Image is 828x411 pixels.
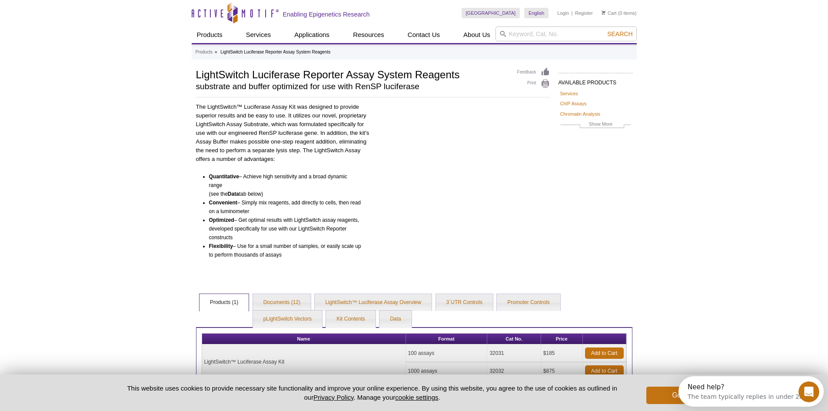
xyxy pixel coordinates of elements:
b: Flexibility [209,243,233,249]
li: (0 items) [602,8,637,18]
button: Got it! [646,387,716,404]
h1: LightSwitch Luciferase Reporter Assay System Reagents [196,67,509,80]
li: – Achieve high sensitivity and a broad dynamic range (see the tab below) [209,172,362,198]
td: $875 [541,362,583,380]
iframe: Intercom live chat discovery launcher [678,376,824,407]
h2: Enabling Epigenetics Research [283,10,370,18]
input: Keyword, Cat. No. [495,27,637,41]
a: Add to Cart [585,348,624,359]
a: Privacy Policy [313,394,353,401]
li: | [572,8,573,18]
a: Print [517,79,550,89]
th: Format [406,334,488,344]
a: pLightSwitch Vectors [253,311,322,328]
li: » [215,50,217,54]
td: $185 [541,344,583,362]
h2: AVAILABLE PRODUCTS [559,73,632,88]
th: Name [202,334,406,344]
div: Need help? [9,7,127,14]
a: Applications [289,27,335,43]
a: Feedback [517,67,550,77]
h2: substrate and buffer optimized for use with RenSP luciferase [196,83,509,90]
b: Quantitative [209,174,239,180]
p: This website uses cookies to provide necessary site functionality and improve your online experie... [112,384,632,402]
img: Your Cart [602,10,605,15]
td: 32031 [487,344,541,362]
li: – Simply mix reagents, add directly to cells, then read on a luminometer [209,198,362,216]
td: LightSwitch™ Luciferase Assay Kit [202,344,406,380]
a: Resources [348,27,389,43]
p: The LightSwitch™ Luciferase Assay Kit was designed to provide superior results and be easy to use... [196,103,369,164]
div: Open Intercom Messenger [3,3,153,27]
a: English [524,8,549,18]
a: ChIP Assays [560,100,587,107]
a: Services [241,27,276,43]
th: Cat No. [487,334,541,344]
li: LightSwitch Luciferase Reporter Assay System Reagents [220,50,330,54]
li: – Use for a small number of samples, or easily scale up to perform thousands of assays [209,242,362,259]
a: Login [557,10,569,16]
td: 100 assays [406,344,488,362]
a: Show More [560,120,631,130]
b: Optimized [209,217,234,223]
td: 1000 assays [406,362,488,380]
a: Products (1) [200,294,249,311]
b: Data [228,191,239,197]
a: Register [575,10,593,16]
a: Contact Us [402,27,445,43]
a: LightSwitch™ Luciferase Assay Overview [315,294,432,311]
a: Promoter Controls [497,294,560,311]
td: 32032 [487,362,541,380]
a: About Us [458,27,495,43]
a: Products [192,27,228,43]
iframe: Intercom live chat [798,381,819,402]
a: [GEOGRAPHIC_DATA] [462,8,520,18]
iframe: Introduction to the LightSwitch Luciferase Reporter Assay System [376,103,549,200]
button: cookie settings [395,394,438,401]
a: 3´UTR Controls [436,294,493,311]
b: Convenient [209,200,237,206]
a: Products [196,48,213,56]
a: Services [560,90,578,97]
button: Search [605,30,635,38]
a: Add to Cart [585,365,624,377]
div: The team typically replies in under 2m [9,14,127,23]
span: Search [607,30,632,37]
li: – Get optimal results with LightSwitch assay reagents, developed specifically for use with our Li... [209,216,362,242]
a: Data [379,311,411,328]
a: Kit Contents [326,311,375,328]
a: Documents (12) [253,294,311,311]
a: Chromatin Analysis [560,110,600,118]
a: Cart [602,10,617,16]
th: Price [541,334,583,344]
